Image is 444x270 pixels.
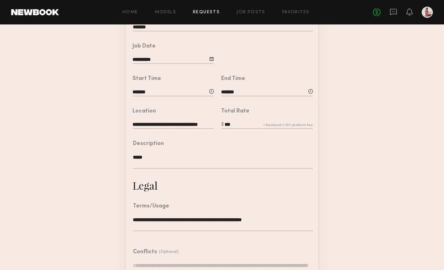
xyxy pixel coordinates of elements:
[133,178,158,192] div: Legal
[221,76,245,82] div: End Time
[133,76,161,82] div: Start Time
[133,204,169,209] div: Terms/Usage
[193,10,220,15] a: Requests
[236,10,265,15] a: Job Posts
[133,141,164,147] div: Description
[221,109,249,114] div: Total Rate
[155,10,176,15] a: Models
[159,249,179,254] div: (Optional)
[282,10,310,15] a: Favorites
[133,109,156,114] div: Location
[122,10,138,15] a: Home
[133,44,156,49] div: Job Date
[133,249,157,255] div: Conflicts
